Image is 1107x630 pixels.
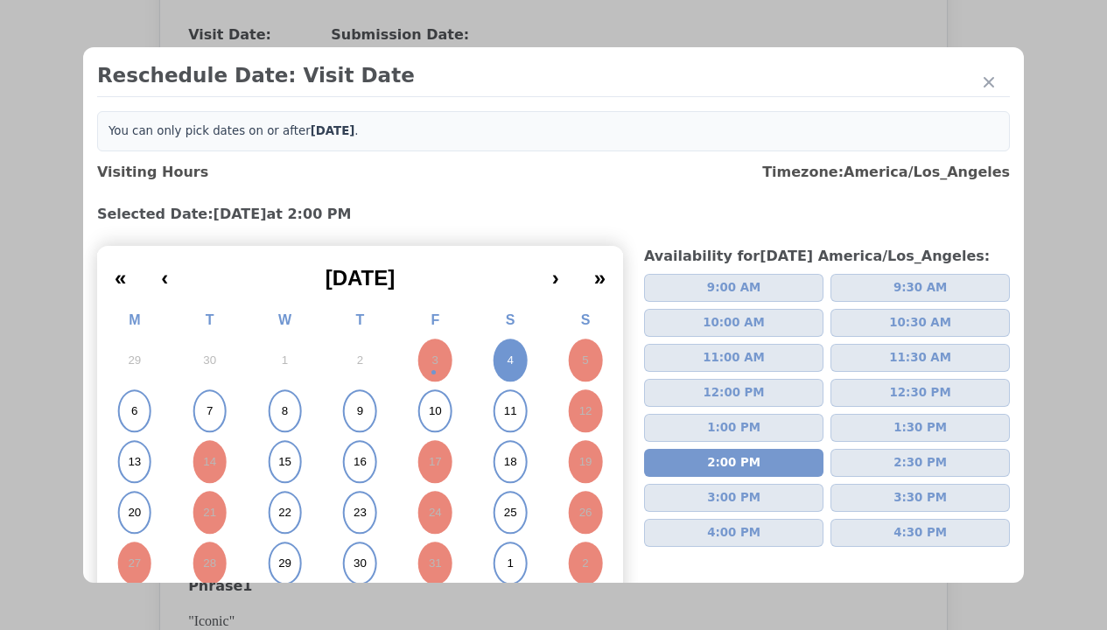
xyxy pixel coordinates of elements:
abbr: October 15, 2025 [278,454,291,470]
div: You can only pick dates on or after . [97,111,1010,151]
span: 11:00 AM [703,349,765,367]
button: 12:00 PM [644,379,823,407]
abbr: October 28, 2025 [203,556,216,571]
span: 1:30 PM [893,419,947,437]
h3: Timezone: America/Los_Angeles [762,162,1010,183]
button: 3:30 PM [830,484,1010,512]
abbr: September 29, 2025 [128,353,141,368]
span: 2:30 PM [893,454,947,472]
h3: Selected Date: [DATE] at 2:00 PM [97,204,1010,225]
button: October 27, 2025 [97,538,172,589]
button: November 1, 2025 [473,538,548,589]
abbr: October 21, 2025 [203,505,216,521]
b: [DATE] [311,124,355,137]
abbr: Tuesday [206,312,214,327]
abbr: October 23, 2025 [354,505,367,521]
button: 1:30 PM [830,414,1010,442]
span: 9:00 AM [707,279,760,297]
abbr: October 6, 2025 [131,403,137,419]
span: 11:30 AM [889,349,951,367]
abbr: Friday [431,312,439,327]
abbr: October 13, 2025 [128,454,141,470]
abbr: October 5, 2025 [582,353,588,368]
button: October 22, 2025 [248,487,323,538]
span: 4:30 PM [893,524,947,542]
button: October 3, 2025 [397,335,473,386]
button: 1:00 PM [644,414,823,442]
span: [DATE] [326,266,396,290]
abbr: October 17, 2025 [429,454,442,470]
button: October 12, 2025 [548,386,623,437]
button: October 23, 2025 [323,487,398,538]
span: 2:00 PM [707,454,760,472]
abbr: October 19, 2025 [579,454,592,470]
h2: Reschedule Date: Visit Date [97,61,1010,89]
abbr: October 18, 2025 [504,454,517,470]
button: October 30, 2025 [323,538,398,589]
button: October 9, 2025 [323,386,398,437]
abbr: October 2, 2025 [357,353,363,368]
span: 9:30 AM [893,279,947,297]
abbr: Sunday [581,312,591,327]
button: 4:30 PM [830,519,1010,547]
button: ‹ [144,253,186,291]
button: October 16, 2025 [323,437,398,487]
abbr: October 4, 2025 [507,353,513,368]
abbr: October 16, 2025 [354,454,367,470]
button: October 20, 2025 [97,487,172,538]
span: 10:00 AM [703,314,765,332]
abbr: Saturday [506,312,515,327]
button: 2:00 PM [644,449,823,477]
button: October 2, 2025 [323,335,398,386]
button: October 17, 2025 [397,437,473,487]
button: October 8, 2025 [248,386,323,437]
abbr: October 11, 2025 [504,403,517,419]
button: « [97,253,144,291]
abbr: October 1, 2025 [282,353,288,368]
abbr: November 2, 2025 [582,556,588,571]
button: October 26, 2025 [548,487,623,538]
span: 1:00 PM [707,419,760,437]
button: [DATE] [186,253,534,291]
abbr: October 22, 2025 [278,505,291,521]
h3: Availability for [DATE] America/Los_Angeles : [644,246,1010,267]
button: September 30, 2025 [172,335,248,386]
button: October 14, 2025 [172,437,248,487]
abbr: Wednesday [278,312,291,327]
abbr: October 3, 2025 [432,353,438,368]
button: 9:00 AM [644,274,823,302]
button: 11:30 AM [830,344,1010,372]
h3: Visiting Hours [97,162,208,183]
span: 12:30 PM [890,384,951,402]
button: October 10, 2025 [397,386,473,437]
button: October 28, 2025 [172,538,248,589]
abbr: October 10, 2025 [429,403,442,419]
button: » [577,253,623,291]
span: 10:30 AM [889,314,951,332]
abbr: October 29, 2025 [278,556,291,571]
button: November 2, 2025 [548,538,623,589]
button: › [535,253,577,291]
abbr: October 30, 2025 [354,556,367,571]
button: October 31, 2025 [397,538,473,589]
button: October 25, 2025 [473,487,548,538]
button: October 29, 2025 [248,538,323,589]
button: October 6, 2025 [97,386,172,437]
button: October 5, 2025 [548,335,623,386]
abbr: October 20, 2025 [128,505,141,521]
button: October 4, 2025 [473,335,548,386]
button: October 11, 2025 [473,386,548,437]
abbr: October 12, 2025 [579,403,592,419]
button: 10:30 AM [830,309,1010,337]
button: September 29, 2025 [97,335,172,386]
span: 4:00 PM [707,524,760,542]
span: 12:00 PM [704,384,765,402]
button: October 24, 2025 [397,487,473,538]
abbr: October 8, 2025 [282,403,288,419]
button: 4:00 PM [644,519,823,547]
abbr: October 7, 2025 [207,403,213,419]
button: 10:00 AM [644,309,823,337]
button: October 18, 2025 [473,437,548,487]
abbr: October 31, 2025 [429,556,442,571]
button: October 7, 2025 [172,386,248,437]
